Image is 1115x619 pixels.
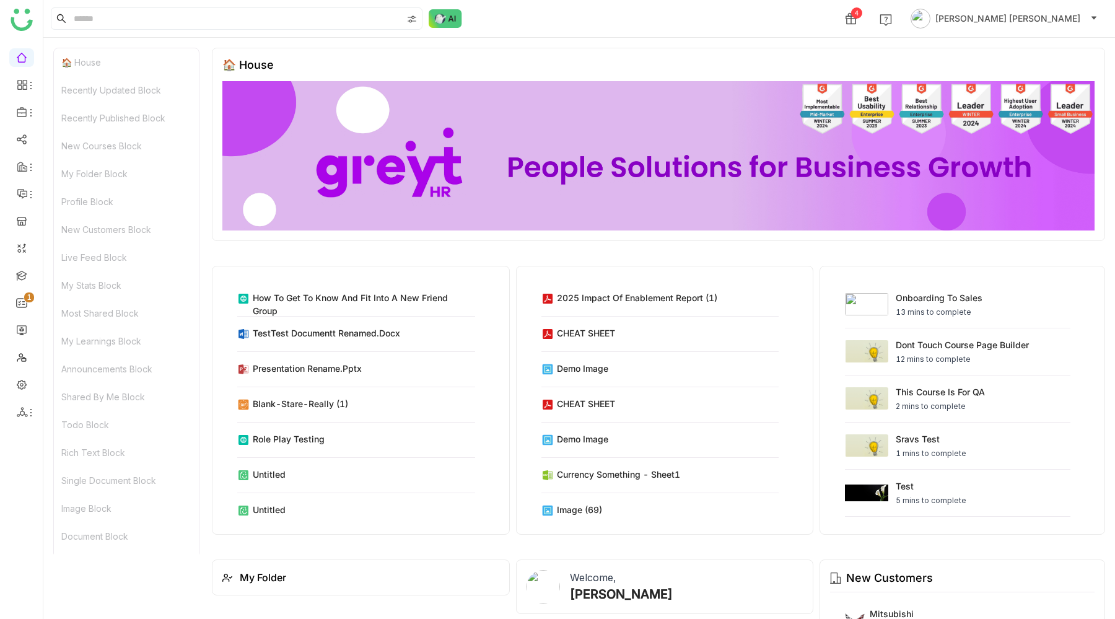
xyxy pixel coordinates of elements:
[54,132,199,160] div: New Courses Block
[407,14,417,24] img: search-type.svg
[429,9,462,28] img: ask-buddy-normal.svg
[557,503,602,516] div: image (69)
[54,467,199,494] div: Single Document Block
[54,522,199,550] div: Document Block
[54,216,199,244] div: New Customers Block
[896,480,966,493] div: test
[935,12,1080,25] span: [PERSON_NAME] [PERSON_NAME]
[253,468,286,481] div: Untitled
[896,354,1029,365] div: 12 mins to complete
[54,271,199,299] div: My Stats Block
[54,188,199,216] div: Profile Block
[896,401,985,412] div: 2 mins to complete
[557,327,615,340] div: CHEAT SHEET
[570,585,673,604] div: [PERSON_NAME]
[54,439,199,467] div: Rich Text Block
[54,494,199,522] div: Image Block
[557,291,717,304] div: 2025 Impact of Enablement Report (1)
[27,291,32,304] p: 1
[908,9,1100,29] button: [PERSON_NAME] [PERSON_NAME]
[570,570,616,585] div: Welcome,
[222,81,1095,230] img: 68ca8a786afc163911e2cfd3
[253,362,362,375] div: Presentation rename.pptx
[253,397,348,410] div: blank-stare-really (1)
[846,569,933,587] div: New Customers
[896,448,966,459] div: 1 mins to complete
[557,432,608,446] div: demo image
[54,104,199,132] div: Recently Published Block
[527,570,560,604] img: 684a959c82a3912df7c0cd23
[253,327,400,340] div: TestTest Documentt renamed.docx
[911,9,930,29] img: avatar
[54,383,199,411] div: Shared By Me Block
[11,9,33,31] img: logo
[896,385,985,398] div: This course is for QA
[253,503,286,516] div: Untitled
[896,307,982,318] div: 13 mins to complete
[880,14,892,26] img: help.svg
[851,7,862,19] div: 4
[253,432,325,446] div: role play testing
[557,397,615,410] div: CHEAT SHEET
[54,411,199,439] div: Todo Block
[54,48,199,76] div: 🏠 House
[240,570,286,585] div: My Folder
[54,160,199,188] div: My Folder Block
[24,292,34,302] nz-badge-sup: 1
[896,432,966,446] div: sravs test
[222,58,274,71] div: 🏠 House
[896,338,1029,351] div: Dont touch course page builder
[54,76,199,104] div: Recently Updated Block
[54,355,199,383] div: Announcements Block
[54,327,199,355] div: My Learnings Block
[54,550,199,578] div: Embed Url Block
[54,299,199,327] div: Most Shared Block
[54,244,199,271] div: Live Feed Block
[253,291,475,317] div: How to Get to Know and Fit Into a New Friend Group
[896,495,966,506] div: 5 mins to complete
[896,291,982,304] div: Onboarding to Sales
[557,468,680,481] div: Currency Something - Sheet1
[557,362,608,375] div: demo image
